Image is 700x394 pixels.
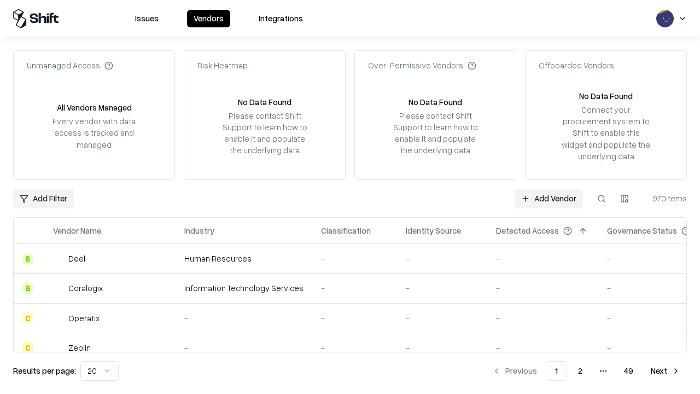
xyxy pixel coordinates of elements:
[184,312,304,324] div: -
[321,282,388,294] div: -
[53,312,64,323] img: Operatix
[238,96,291,108] div: No Data Found
[496,282,590,294] div: -
[615,361,642,381] button: 49
[22,253,33,264] div: B
[129,10,165,27] button: Issues
[184,253,304,264] div: Human Resources
[643,193,687,204] div: 970 items
[409,96,462,108] div: No Data Found
[49,115,139,150] div: Every vendor with data access is tracked and managed
[22,283,33,294] div: B
[53,225,101,236] div: Vendor Name
[546,361,567,381] button: 1
[321,253,388,264] div: -
[252,10,310,27] button: Integrations
[184,282,304,294] div: Information Technology Services
[496,342,590,354] div: -
[53,342,64,353] img: Zeplin
[68,312,100,324] div: Operatix
[486,361,687,381] nav: pagination
[406,282,479,294] div: -
[579,90,633,102] div: No Data Found
[321,342,388,354] div: -
[27,60,113,71] div: Unmanaged Access
[406,253,479,264] div: -
[321,225,371,236] div: Classification
[406,342,479,354] div: -
[644,361,687,381] button: Next
[515,189,583,208] a: Add Vendor
[496,225,559,236] div: Detected Access
[53,283,64,294] img: Coralogix
[187,10,230,27] button: Vendors
[53,253,64,264] img: Deel
[13,189,74,208] button: Add Filter
[68,253,85,264] div: Deel
[68,342,91,354] div: Zeplin
[22,342,33,353] div: C
[321,312,388,324] div: -
[496,312,590,324] div: -
[496,253,590,264] div: -
[368,60,476,71] div: Over-Permissive Vendors
[219,110,310,157] div: Please contact Shift Support to learn how to enable it and populate the underlying data
[569,361,591,381] button: 2
[68,282,103,294] div: Coralogix
[57,102,132,113] div: All Vendors Managed
[22,312,33,323] div: C
[184,342,304,354] div: -
[184,225,214,236] div: Industry
[406,312,479,324] div: -
[406,225,461,236] div: Identity Source
[607,225,677,236] div: Governance Status
[390,110,481,157] div: Please contact Shift Support to learn how to enable it and populate the underlying data
[539,60,614,71] div: Offboarded Vendors
[561,104,651,162] div: Connect your procurement system to Shift to enable this widget and populate the underlying data
[13,365,76,376] p: Results per page:
[197,60,248,71] div: Risk Heatmap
